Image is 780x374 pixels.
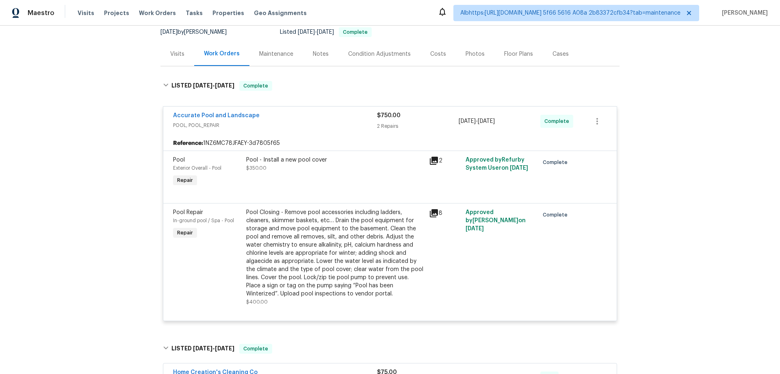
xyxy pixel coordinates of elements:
[78,9,94,17] span: Visits
[430,50,446,58] div: Costs
[543,211,571,219] span: Complete
[193,83,234,88] span: -
[544,117,572,125] span: Complete
[204,50,240,58] div: Work Orders
[348,50,411,58] div: Condition Adjustments
[193,83,212,88] span: [DATE]
[377,122,459,130] div: 2 Repairs
[193,346,234,351] span: -
[246,208,424,298] div: Pool Closing - Remove pool accessories including ladders, cleaners, skimmer baskets, etc… Drain t...
[504,50,533,58] div: Floor Plans
[478,118,495,124] span: [DATE]
[28,9,54,17] span: Maestro
[139,9,176,17] span: Work Orders
[254,9,307,17] span: Geo Assignments
[466,210,526,232] span: Approved by [PERSON_NAME] on
[160,29,178,35] span: [DATE]
[246,300,268,304] span: $400.00
[193,346,212,351] span: [DATE]
[259,50,293,58] div: Maintenance
[459,117,495,125] span: -
[104,9,129,17] span: Projects
[719,9,768,17] span: [PERSON_NAME]
[173,113,260,118] a: Accurate Pool and Landscape
[377,113,401,118] span: $750.00
[466,157,528,171] span: Approved by Refurby System User on
[429,156,461,166] div: 2
[552,50,569,58] div: Cases
[298,29,315,35] span: [DATE]
[215,83,234,88] span: [DATE]
[186,10,203,16] span: Tasks
[240,82,271,90] span: Complete
[340,30,371,35] span: Complete
[174,176,196,184] span: Repair
[173,166,221,171] span: Exterior Overall - Pool
[173,157,185,163] span: Pool
[313,50,329,58] div: Notes
[173,139,203,147] b: Reference:
[160,336,620,362] div: LISTED [DATE]-[DATE]Complete
[460,9,680,17] span: Albhttps:[URL][DOMAIN_NAME] 5f66 5616 A08a 2b83372cfb34?tab=maintenance
[160,73,620,99] div: LISTED [DATE]-[DATE]Complete
[246,166,266,171] span: $350.00
[240,345,271,353] span: Complete
[171,344,234,354] h6: LISTED
[170,50,184,58] div: Visits
[163,136,617,151] div: 1NZ6MC78JFAEY-3d7805f65
[466,50,485,58] div: Photos
[429,208,461,218] div: 8
[459,118,476,124] span: [DATE]
[171,81,234,91] h6: LISTED
[173,121,377,129] span: POOL, POOL_REPAIR
[317,29,334,35] span: [DATE]
[543,158,571,166] span: Complete
[160,27,236,37] div: by [PERSON_NAME]
[173,210,203,215] span: Pool Repair
[173,218,234,223] span: In-ground pool / Spa - Pool
[212,9,244,17] span: Properties
[246,156,424,164] div: Pool - Install a new pool cover
[215,346,234,351] span: [DATE]
[466,226,484,232] span: [DATE]
[298,29,334,35] span: -
[510,165,528,171] span: [DATE]
[280,29,372,35] span: Listed
[174,229,196,237] span: Repair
